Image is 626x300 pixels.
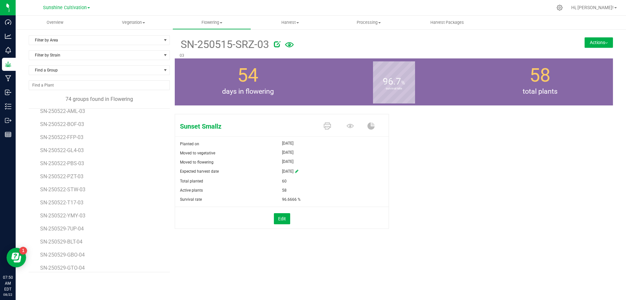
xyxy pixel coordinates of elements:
span: SN-250529-GBO-04 [40,252,85,258]
inline-svg: Manufacturing [5,75,11,82]
span: SN-250522-PBS-03 [40,160,84,166]
span: 60 [282,177,287,186]
span: Flowering [173,20,251,25]
span: Vegetation [95,20,172,25]
span: Planted on [180,142,199,146]
span: [DATE] [282,167,293,177]
a: Vegetation [94,16,173,29]
span: SN-250522-STW-03 [40,186,85,193]
button: Edit [274,213,290,224]
span: Active plants [180,188,203,193]
span: Processing [330,20,408,25]
span: SN-250522-PZT-03 [40,173,83,180]
span: SN-250515-SRZ-03 [180,37,269,53]
span: Moved to vegetative [180,151,215,155]
span: Expected harvest date [180,169,219,174]
span: SN-250522-BOF-03 [40,121,84,127]
a: Harvest Packages [408,16,486,29]
span: [DATE] [282,158,293,166]
span: total plants [467,87,613,97]
span: SN-250529-7UP-04 [40,226,84,232]
span: 96.6666 % [282,195,301,204]
span: select [161,36,170,45]
inline-svg: Outbound [5,117,11,124]
inline-svg: Analytics [5,33,11,39]
span: SN-250522-YMY-03 [40,213,85,219]
span: 58 [282,186,287,195]
span: 58 [529,64,550,86]
span: Sunset Smallz [175,121,317,131]
span: Overview [38,20,72,25]
span: days in flowering [175,87,321,97]
iframe: Resource center [7,248,26,267]
span: [DATE] [282,149,293,156]
p: 03 [180,53,535,58]
group-info-box: Survival rate [326,58,462,105]
a: Processing [330,16,408,29]
b: survival rate [373,59,415,118]
span: SN-250522-T17-03 [40,199,83,206]
span: Filter by Area [29,36,161,45]
span: SN-250522-FFP-03 [40,134,83,140]
span: SN-250522-AML-03 [40,108,85,114]
span: Moved to flowering [180,160,214,165]
span: Survival rate [180,197,202,202]
input: NO DATA FOUND [29,81,170,90]
span: Find a Group [29,66,161,75]
a: Overview [16,16,94,29]
group-info-box: Days in flowering [180,58,316,105]
span: SN-250522-GL4-03 [40,147,84,153]
inline-svg: Grow [5,61,11,68]
inline-svg: Reports [5,131,11,138]
span: [DATE] [282,139,293,147]
inline-svg: Inventory [5,103,11,110]
span: Harvest Packages [422,20,473,25]
p: 07:50 AM EDT [3,275,13,292]
span: Sunshine Cultivation [43,5,87,10]
span: SN-250529-GTO-04 [40,265,85,271]
span: Harvest [251,20,329,25]
span: 54 [237,64,258,86]
inline-svg: Monitoring [5,47,11,54]
p: 08/22 [3,292,13,297]
span: Filter by Strain [29,51,161,60]
div: 74 groups found in Flowering [29,95,170,103]
group-info-box: Total number of plants [472,58,608,105]
a: Harvest [251,16,330,29]
iframe: Resource center unread badge [19,247,27,255]
inline-svg: Dashboard [5,19,11,25]
div: Manage settings [556,5,564,11]
a: Flowering [172,16,251,29]
span: Total planted [180,179,203,183]
button: Actions [585,37,613,48]
inline-svg: Inbound [5,89,11,96]
span: SN-250529-BLT-04 [40,239,82,245]
span: Hi, [PERSON_NAME]! [571,5,614,10]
